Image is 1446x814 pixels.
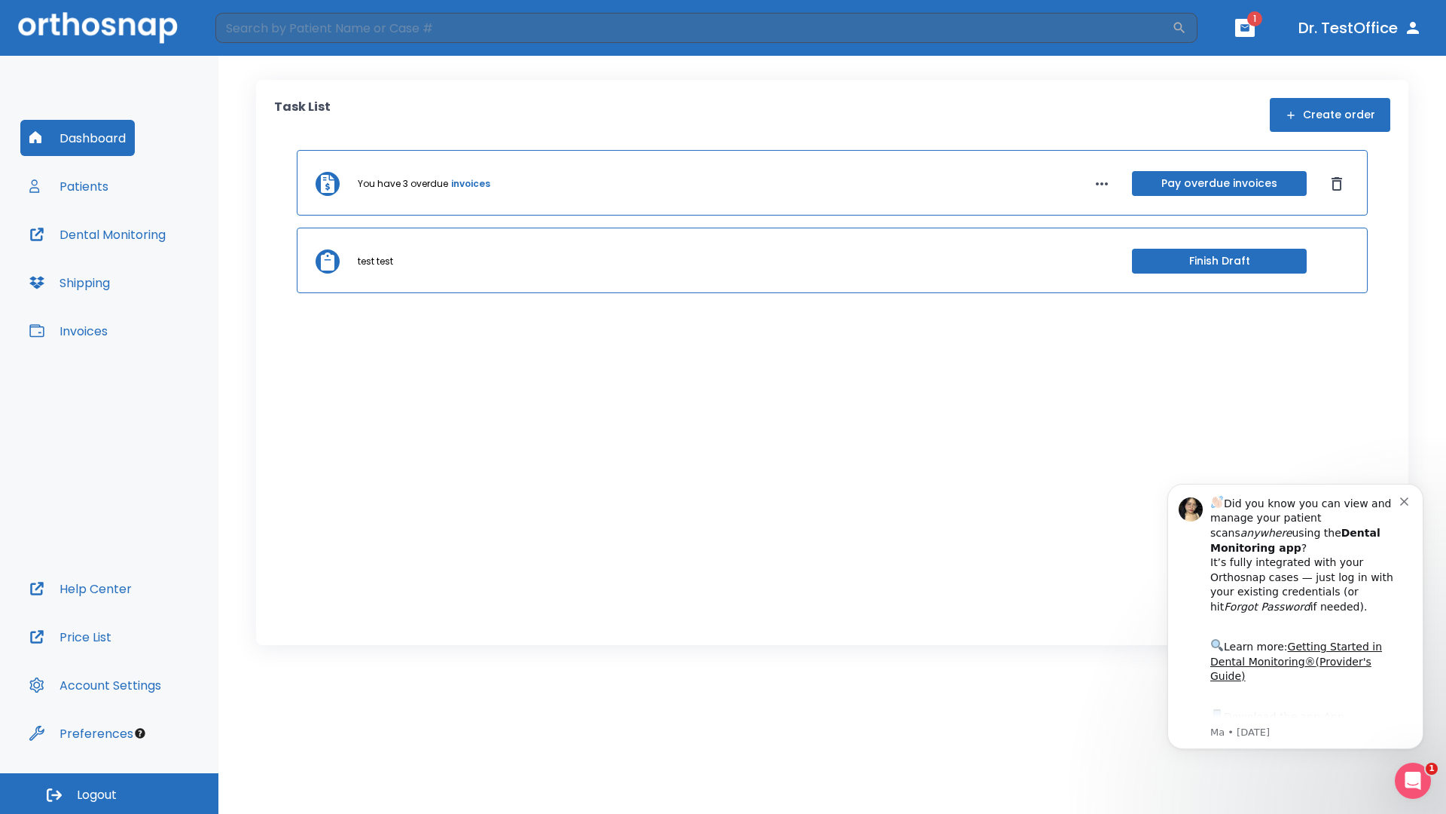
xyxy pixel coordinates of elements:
[358,255,393,268] p: test test
[1270,98,1390,132] button: Create order
[133,727,147,740] div: Tooltip anchor
[20,265,119,301] button: Shipping
[20,216,175,252] button: Dental Monitoring
[66,246,255,323] div: Download the app: | ​ Let us know if you need help getting started!
[274,98,331,132] p: Task List
[215,13,1172,43] input: Search by Patient Name or Case #
[77,787,117,803] span: Logout
[20,313,117,349] button: Invoices
[20,667,170,703] button: Account Settings
[20,571,141,607] button: Help Center
[1145,461,1446,773] iframe: Intercom notifications message
[1325,172,1349,196] button: Dismiss
[1292,14,1428,41] button: Dr. TestOffice
[1426,763,1438,775] span: 1
[18,12,178,43] img: Orthosnap
[20,715,142,751] button: Preferences
[451,177,490,191] a: invoices
[66,265,255,278] p: Message from Ma, sent 2w ago
[358,177,448,191] p: You have 3 overdue
[1247,11,1262,26] span: 1
[255,32,267,44] button: Dismiss notification
[1395,763,1431,799] iframe: Intercom live chat
[1132,171,1307,196] button: Pay overdue invoices
[20,120,135,156] button: Dashboard
[1132,249,1307,274] button: Finish Draft
[20,168,117,204] button: Patients
[66,249,200,277] a: App Store
[20,619,120,655] button: Price List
